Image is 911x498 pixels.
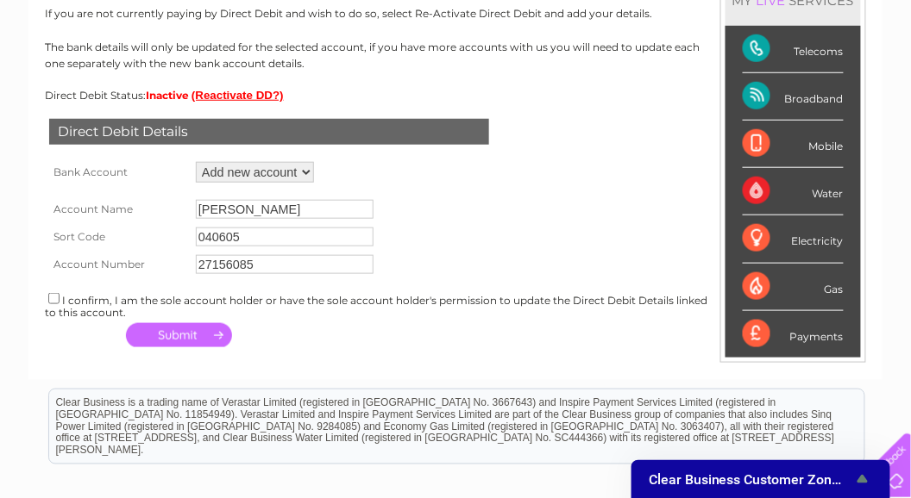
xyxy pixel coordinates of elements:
button: (Reactivate DD?) [192,89,284,102]
div: Mobile [743,121,844,168]
div: Water [743,168,844,215]
div: Direct Debit Details [49,119,489,145]
div: Telecoms [743,26,844,73]
div: Electricity [743,215,844,263]
a: Telecoms [699,73,751,86]
a: Blog [761,73,786,86]
th: Sort Code [45,223,192,251]
th: Account Number [45,251,192,278]
div: Direct Debit Status: [45,89,866,102]
div: Gas [743,264,844,311]
img: logo.png [32,45,120,97]
div: I confirm, I am the sole account holder or have the sole account holder's permission to update th... [45,290,866,319]
a: Contact [796,73,839,86]
th: Account Name [45,196,192,223]
th: Bank Account [45,158,192,187]
a: Water [607,73,640,86]
p: The bank details will only be updated for the selected account, if you have more accounts with us... [45,39,866,72]
span: Inactive [146,89,189,102]
div: Clear Business is a trading name of Verastar Limited (registered in [GEOGRAPHIC_DATA] No. 3667643... [49,9,864,84]
a: Energy [650,73,688,86]
div: Payments [743,311,844,358]
span: Clear Business Customer Zone Survey [649,471,852,488]
a: Log out [854,73,895,86]
a: 0333 014 3131 [586,9,705,30]
div: Broadband [743,73,844,121]
p: If you are not currently paying by Direct Debit and wish to do so, select Re-Activate Direct Debi... [45,5,866,22]
button: Show survey - Clear Business Customer Zone Survey [649,469,873,489]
